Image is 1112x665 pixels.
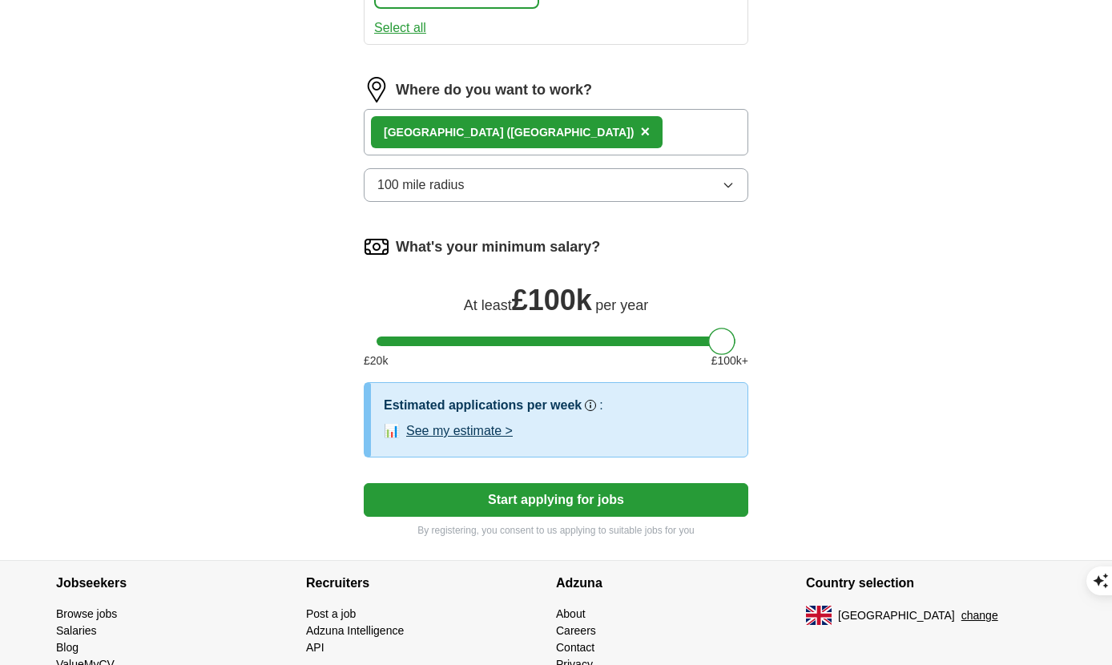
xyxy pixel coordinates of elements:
a: Adzuna Intelligence [306,624,404,637]
span: £ 100k [512,284,592,316]
a: Contact [556,641,594,654]
button: change [961,607,998,624]
span: [GEOGRAPHIC_DATA] [838,607,955,624]
span: per year [595,297,648,313]
a: Salaries [56,624,97,637]
span: At least [464,297,512,313]
a: API [306,641,324,654]
a: Careers [556,624,596,637]
img: salary.png [364,234,389,260]
span: 100 mile radius [377,175,465,195]
button: × [640,120,650,144]
a: Browse jobs [56,607,117,620]
span: × [640,123,650,140]
img: UK flag [806,606,832,625]
p: By registering, you consent to us applying to suitable jobs for you [364,523,748,538]
label: Where do you want to work? [396,79,592,101]
button: 100 mile radius [364,168,748,202]
a: Post a job [306,607,356,620]
h3: Estimated applications per week [384,396,582,415]
span: 📊 [384,421,400,441]
button: Select all [374,18,426,38]
a: Blog [56,641,79,654]
a: About [556,607,586,620]
img: location.png [364,77,389,103]
h3: : [599,396,602,415]
span: ([GEOGRAPHIC_DATA]) [506,126,634,139]
strong: [GEOGRAPHIC_DATA] [384,126,504,139]
h4: Country selection [806,561,1056,606]
span: £ 20 k [364,353,388,369]
button: See my estimate > [406,421,513,441]
button: Start applying for jobs [364,483,748,517]
label: What's your minimum salary? [396,236,600,258]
